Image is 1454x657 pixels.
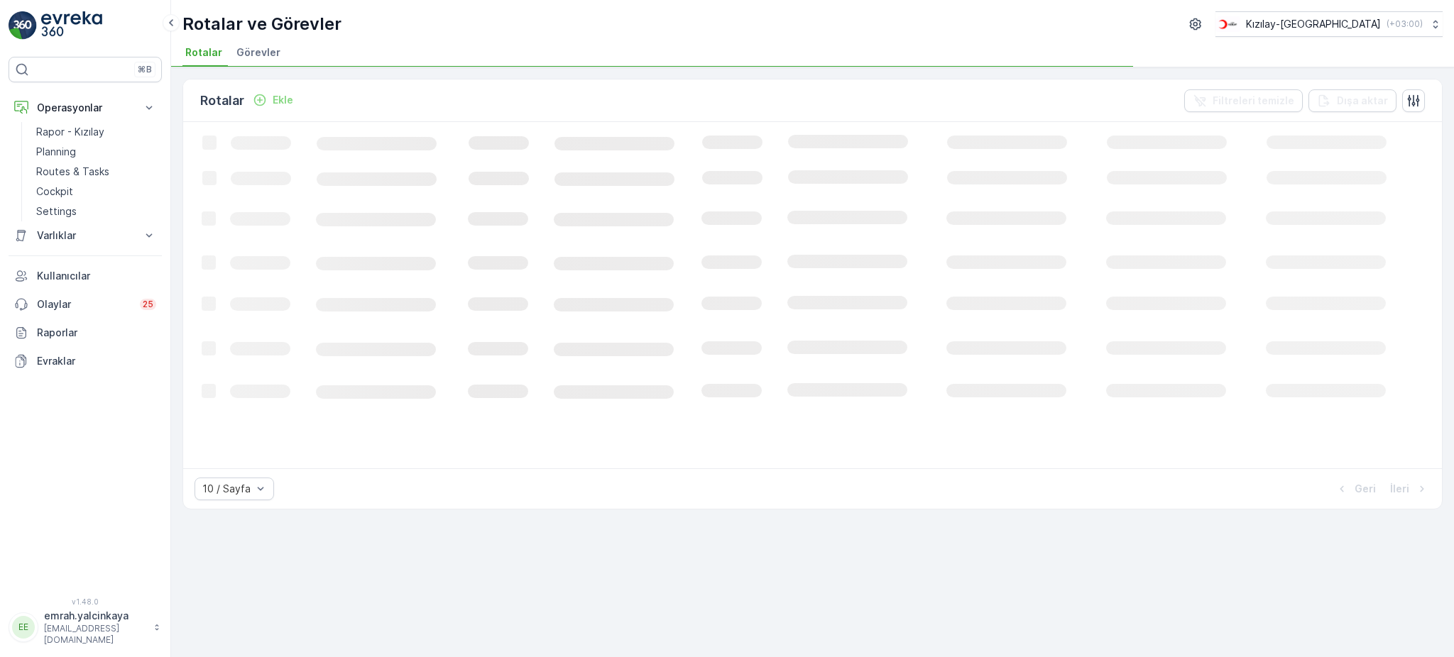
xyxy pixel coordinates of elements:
[138,64,152,75] p: ⌘B
[36,204,77,219] p: Settings
[37,269,156,283] p: Kullanıcılar
[9,290,162,319] a: Olaylar25
[1355,482,1376,496] p: Geri
[44,623,146,646] p: [EMAIL_ADDRESS][DOMAIN_NAME]
[1337,94,1388,108] p: Dışa aktar
[1308,89,1396,112] button: Dışa aktar
[36,125,104,139] p: Rapor - Kızılay
[37,101,133,115] p: Operasyonlar
[1184,89,1303,112] button: Filtreleri temizle
[247,92,299,109] button: Ekle
[44,609,146,623] p: emrah.yalcinkaya
[37,297,131,311] p: Olaylar
[37,228,133,243] p: Varlıklar
[1215,11,1443,37] button: Kızılay-[GEOGRAPHIC_DATA](+03:00)
[9,11,37,40] img: logo
[143,299,153,310] p: 25
[9,94,162,122] button: Operasyonlar
[1215,16,1240,32] img: k%C4%B1z%C4%B1lay_jywRncg.png
[36,145,76,159] p: Planning
[31,142,162,162] a: Planning
[12,616,35,639] div: EE
[37,354,156,368] p: Evraklar
[41,11,102,40] img: logo_light-DOdMpM7g.png
[31,182,162,201] a: Cockpit
[273,93,293,107] p: Ekle
[9,319,162,347] a: Raporlar
[1246,17,1381,31] p: Kızılay-[GEOGRAPHIC_DATA]
[1213,94,1294,108] p: Filtreleri temizle
[9,609,162,646] button: EEemrah.yalcinkaya[EMAIL_ADDRESS][DOMAIN_NAME]
[37,326,156,340] p: Raporlar
[31,201,162,221] a: Settings
[1390,482,1409,496] p: İleri
[182,13,341,35] p: Rotalar ve Görevler
[9,597,162,606] span: v 1.48.0
[9,262,162,290] a: Kullanıcılar
[1387,18,1423,30] p: ( +03:00 )
[1333,480,1377,497] button: Geri
[1389,480,1431,497] button: İleri
[9,347,162,375] a: Evraklar
[36,165,109,179] p: Routes & Tasks
[185,45,222,60] span: Rotalar
[31,122,162,142] a: Rapor - Kızılay
[36,184,73,199] p: Cockpit
[9,221,162,250] button: Varlıklar
[236,45,280,60] span: Görevler
[200,91,244,111] p: Rotalar
[31,162,162,182] a: Routes & Tasks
